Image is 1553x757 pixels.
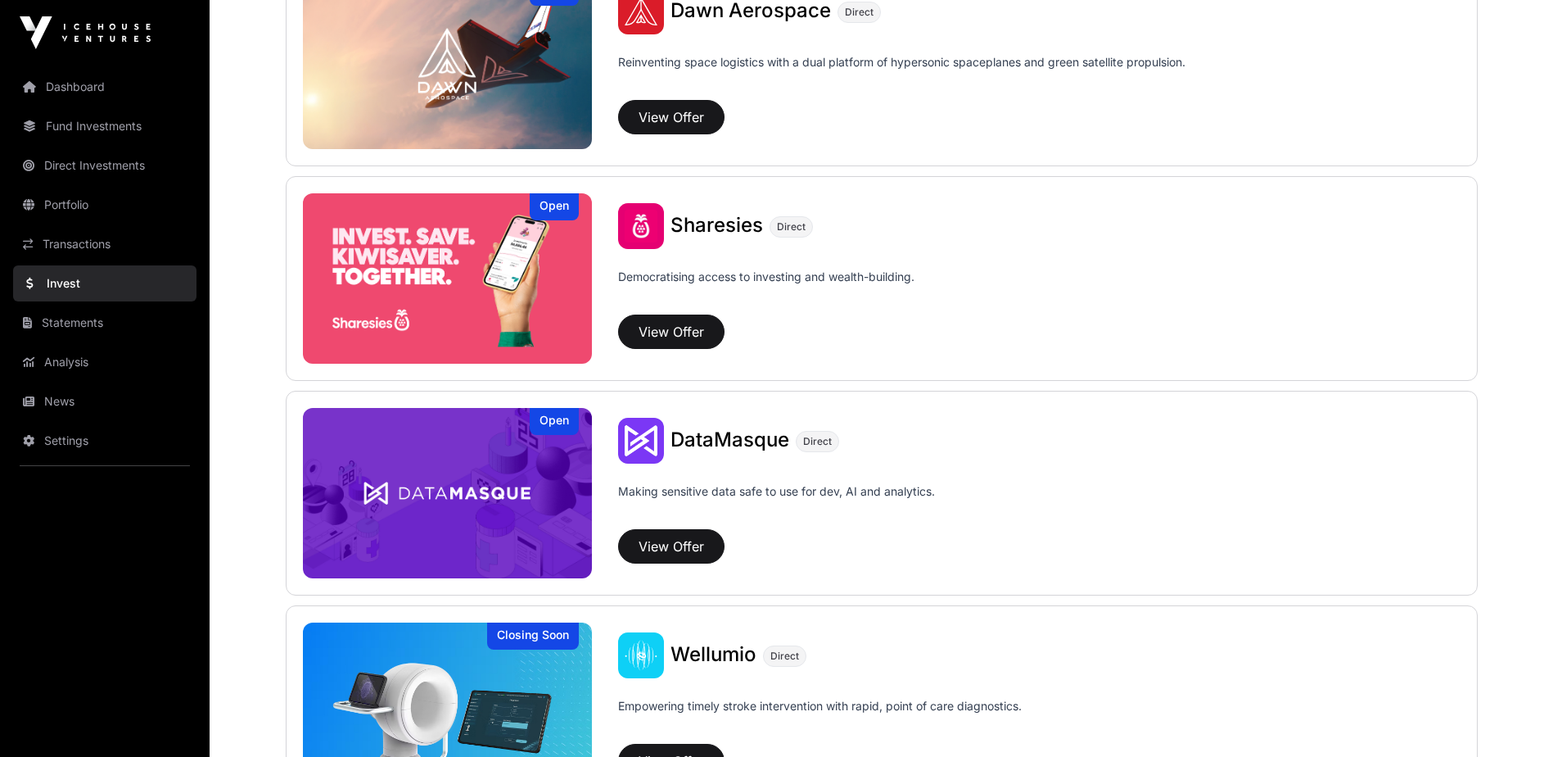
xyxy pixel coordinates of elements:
a: Dashboard [13,69,196,105]
a: DataMasque [670,430,789,451]
span: Direct [845,6,874,19]
img: Sharesies [303,193,593,364]
img: Icehouse Ventures Logo [20,16,151,49]
button: View Offer [618,529,725,564]
button: View Offer [618,100,725,134]
a: News [13,383,196,419]
span: Wellumio [670,642,756,666]
a: Statements [13,305,196,341]
a: Transactions [13,226,196,262]
a: Analysis [13,344,196,380]
div: Open [530,408,579,435]
iframe: Chat Widget [1471,678,1553,757]
span: Direct [770,650,799,663]
a: Fund Investments [13,108,196,144]
img: Sharesies [618,203,664,249]
p: Empowering timely stroke intervention with rapid, point of care diagnostics. [618,698,1022,737]
a: Settings [13,423,196,459]
button: View Offer [618,315,725,349]
div: Closing Soon [487,623,579,650]
a: Dawn Aerospace [670,1,831,22]
a: Invest [13,265,196,301]
span: Sharesies [670,213,763,237]
span: DataMasque [670,428,789,451]
a: Sharesies [670,215,763,237]
a: Portfolio [13,187,196,223]
p: Making sensitive data safe to use for dev, AI and analytics. [618,483,935,523]
a: Direct Investments [13,147,196,184]
p: Reinventing space logistics with a dual platform of hypersonic spaceplanes and green satellite pr... [618,54,1185,93]
span: Direct [777,220,806,233]
span: Direct [803,435,832,448]
div: Open [530,193,579,220]
img: DataMasque [618,418,664,464]
a: SharesiesOpen [303,193,593,364]
img: Wellumio [618,632,664,678]
p: Democratising access to investing and wealth-building. [618,269,914,308]
a: DataMasqueOpen [303,408,593,578]
img: DataMasque [303,408,593,578]
a: Wellumio [670,645,756,666]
